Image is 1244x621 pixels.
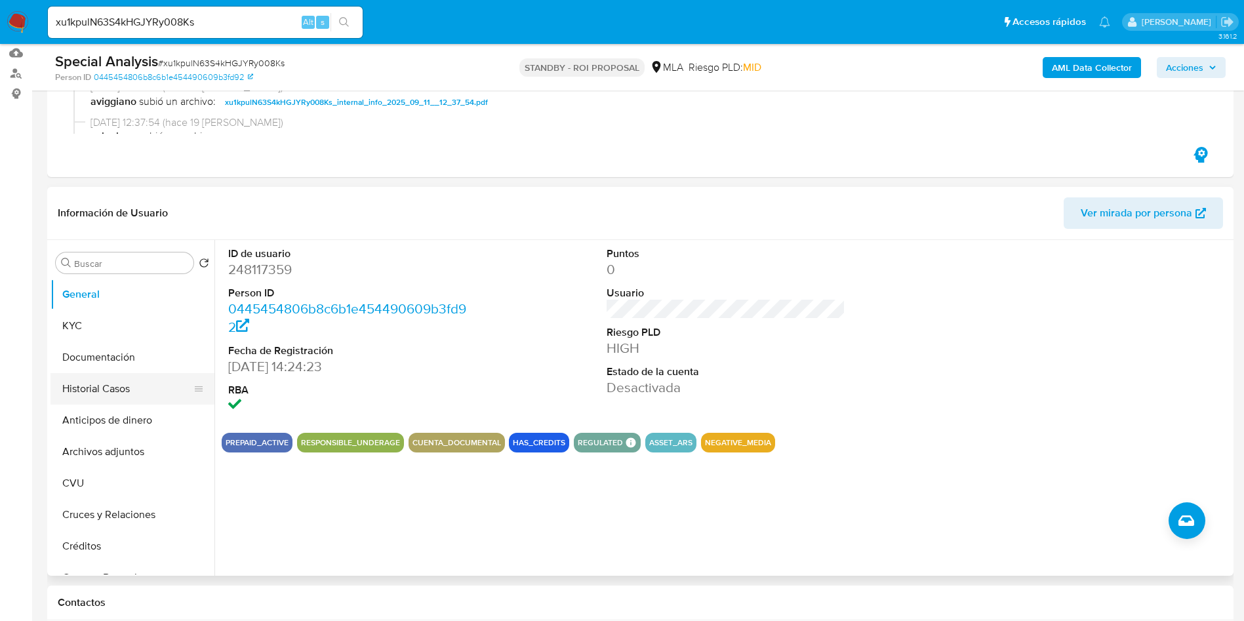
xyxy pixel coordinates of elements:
[607,378,846,397] dd: Desactivada
[1220,15,1234,29] a: Salir
[607,325,846,340] dt: Riesgo PLD
[50,531,214,562] button: Créditos
[228,247,468,261] dt: ID de usuario
[1142,16,1216,28] p: gustavo.deseta@mercadolibre.com
[94,71,253,83] a: 0445454806b8c6b1e454490609b3fd92
[50,499,214,531] button: Cruces y Relaciones
[743,60,761,75] span: MID
[50,562,214,593] button: Cuentas Bancarias
[58,207,168,220] h1: Información de Usuario
[1218,31,1237,41] span: 3.161.2
[321,16,325,28] span: s
[1157,57,1226,78] button: Acciones
[607,339,846,357] dd: HIGH
[50,468,214,499] button: CVU
[50,342,214,373] button: Documentación
[228,299,466,336] a: 0445454806b8c6b1e454490609b3fd92
[607,247,846,261] dt: Puntos
[58,596,1223,609] h1: Contactos
[228,383,468,397] dt: RBA
[1166,57,1203,78] span: Acciones
[50,279,214,310] button: General
[61,258,71,268] button: Buscar
[74,258,188,270] input: Buscar
[519,58,645,77] p: STANDBY - ROI PROPOSAL
[50,373,204,405] button: Historial Casos
[228,260,468,279] dd: 248117359
[331,13,357,31] button: search-icon
[1043,57,1141,78] button: AML Data Collector
[199,258,209,272] button: Volver al orden por defecto
[650,60,683,75] div: MLA
[50,310,214,342] button: KYC
[1064,197,1223,229] button: Ver mirada por persona
[228,286,468,300] dt: Person ID
[50,405,214,436] button: Anticipos de dinero
[55,50,158,71] b: Special Analysis
[158,56,285,70] span: # xu1kpulN63S4kHGJYRy008Ks
[55,71,91,83] b: Person ID
[1081,197,1192,229] span: Ver mirada por persona
[50,436,214,468] button: Archivos adjuntos
[1099,16,1110,28] a: Notificaciones
[1013,15,1086,29] span: Accesos rápidos
[689,60,761,75] span: Riesgo PLD:
[607,365,846,379] dt: Estado de la cuenta
[303,16,313,28] span: Alt
[48,14,363,31] input: Buscar usuario o caso...
[228,344,468,358] dt: Fecha de Registración
[1052,57,1132,78] b: AML Data Collector
[607,260,846,279] dd: 0
[607,286,846,300] dt: Usuario
[228,357,468,376] dd: [DATE] 14:24:23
